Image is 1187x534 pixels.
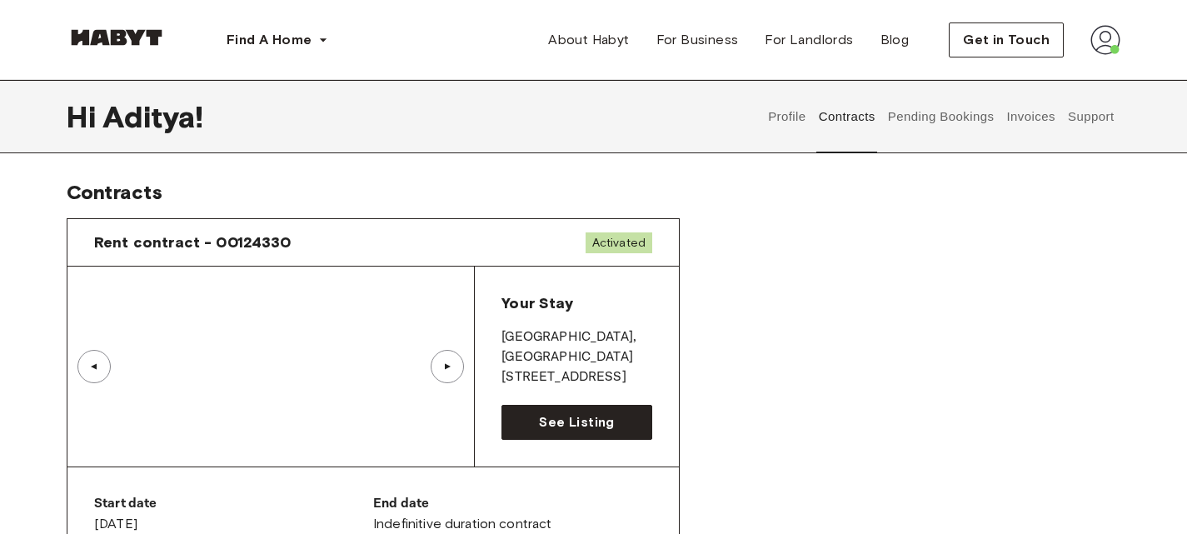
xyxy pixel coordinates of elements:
span: For Business [656,30,739,50]
a: For Landlords [751,23,866,57]
a: For Business [643,23,752,57]
span: Hi [67,99,102,134]
span: Aditya ! [102,99,203,134]
span: Contracts [67,180,162,204]
span: Your Stay [501,294,572,312]
button: Support [1065,80,1116,153]
span: See Listing [539,412,614,432]
button: Invoices [1005,80,1057,153]
div: ▲ [86,362,102,372]
div: Indefinitive duration contract [373,494,652,534]
span: For Landlords [765,30,853,50]
div: [DATE] [94,494,373,534]
span: Activated [586,232,652,253]
p: Start date [94,494,373,514]
img: avatar [1090,25,1120,55]
button: Find A Home [213,23,342,57]
button: Pending Bookings [885,80,996,153]
img: Image of the room [67,267,474,467]
span: Blog [880,30,910,50]
div: user profile tabs [762,80,1120,153]
p: [GEOGRAPHIC_DATA] , [GEOGRAPHIC_DATA] [501,327,652,367]
span: Rent contract - 00124330 [94,232,292,252]
span: About Habyt [548,30,629,50]
a: About Habyt [535,23,642,57]
button: Contracts [816,80,877,153]
p: [STREET_ADDRESS] [501,367,652,387]
button: Profile [766,80,809,153]
span: Get in Touch [963,30,1050,50]
span: Find A Home [227,30,312,50]
a: Blog [867,23,923,57]
img: Habyt [67,29,167,46]
button: Get in Touch [949,22,1064,57]
div: ▲ [439,362,456,372]
a: See Listing [501,405,652,440]
p: End date [373,494,652,514]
